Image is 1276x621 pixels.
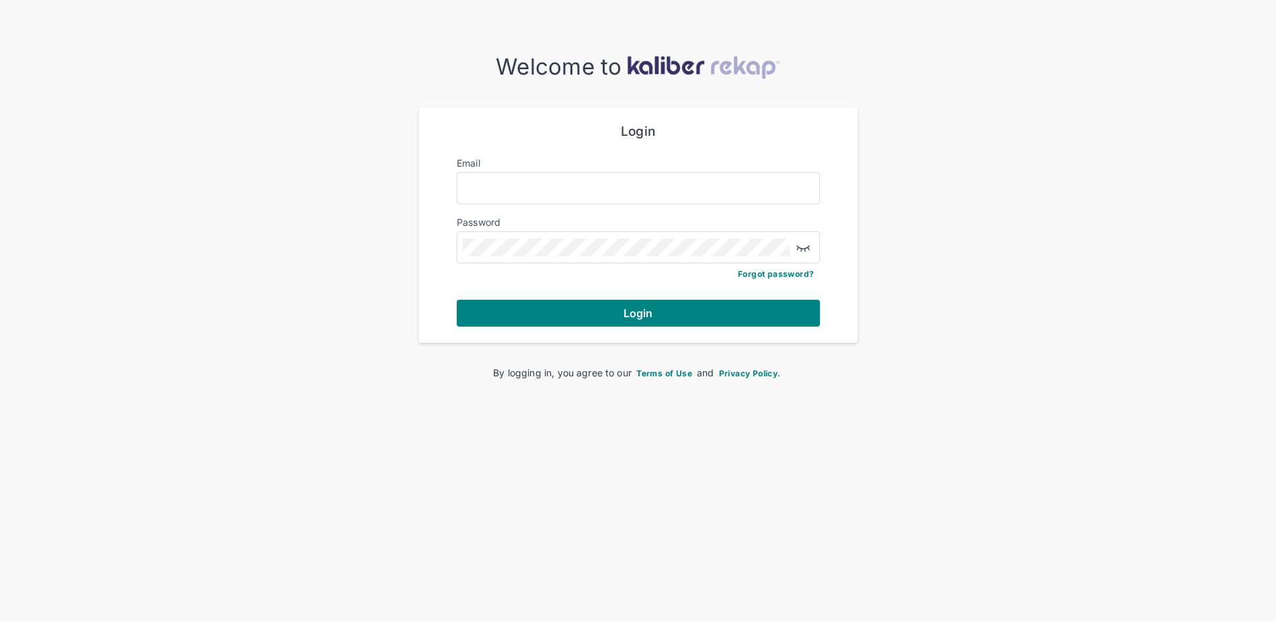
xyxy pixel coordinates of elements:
[457,124,820,140] div: Login
[457,216,501,228] label: Password
[624,306,653,320] span: Login
[627,56,780,79] img: kaliber-logo
[441,366,836,380] div: By logging in, you agree to our and
[457,300,820,327] button: Login
[795,239,811,255] img: eye-closed.fa43b6e4.svg
[719,368,781,378] span: Privacy Policy.
[457,157,480,169] label: Email
[738,269,814,279] a: Forgot password?
[634,367,694,378] a: Terms of Use
[636,368,692,378] span: Terms of Use
[717,367,783,378] a: Privacy Policy.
